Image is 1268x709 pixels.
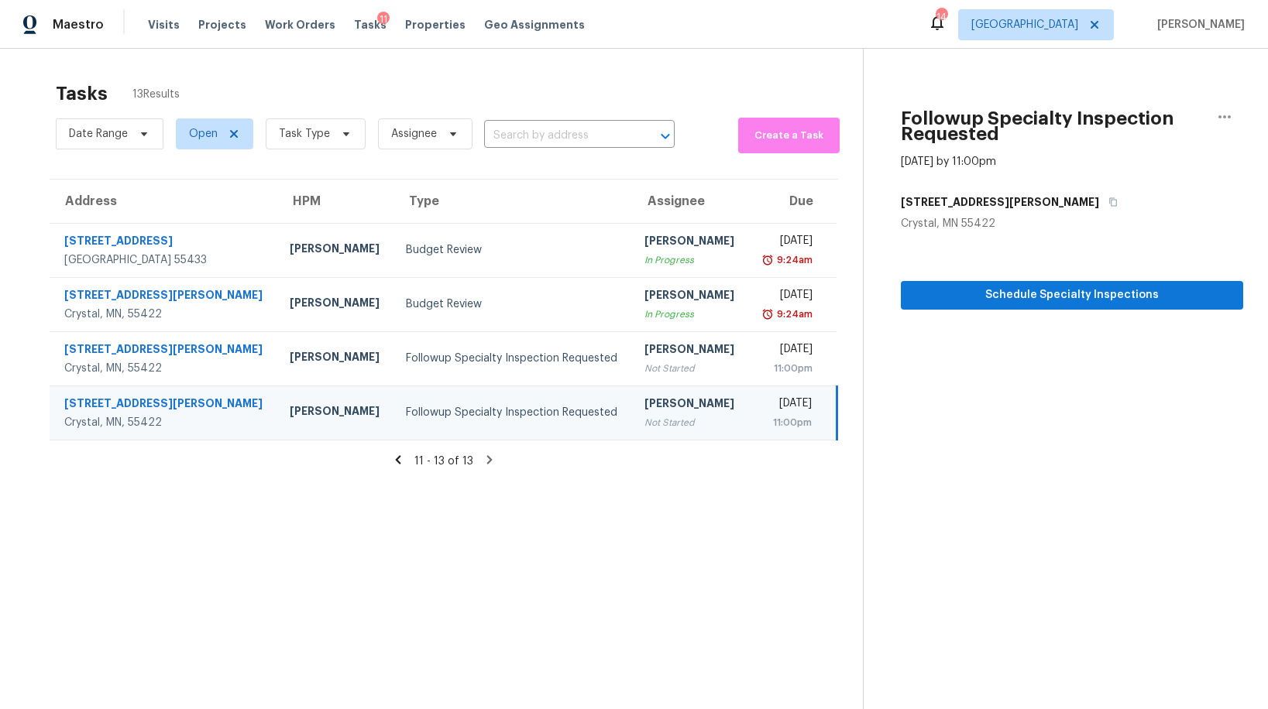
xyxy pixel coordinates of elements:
th: HPM [277,180,393,223]
th: Type [393,180,632,223]
div: [STREET_ADDRESS][PERSON_NAME] [64,287,265,307]
span: Maestro [53,17,104,33]
div: [STREET_ADDRESS][PERSON_NAME] [64,341,265,361]
h5: [STREET_ADDRESS][PERSON_NAME] [901,194,1099,210]
span: Schedule Specialty Inspections [913,286,1231,305]
div: In Progress [644,307,736,322]
img: Overdue Alarm Icon [761,252,774,268]
div: [PERSON_NAME] [644,233,736,252]
div: [PERSON_NAME] [644,341,736,361]
div: [DATE] by 11:00pm [901,154,996,170]
span: Open [189,126,218,142]
div: [PERSON_NAME] [644,396,736,415]
div: Followup Specialty Inspection Requested [406,351,620,366]
div: [PERSON_NAME] [290,241,381,260]
h2: Followup Specialty Inspection Requested [901,111,1206,142]
span: Task Type [279,126,330,142]
div: 9:24am [774,252,813,268]
div: 11:00pm [761,361,813,376]
h2: Tasks [56,86,108,101]
div: Crystal, MN 55422 [901,216,1243,231]
button: Create a Task [738,118,840,153]
span: [PERSON_NAME] [1151,17,1245,33]
span: Date Range [69,126,128,142]
div: [PERSON_NAME] [290,349,381,368]
div: [DATE] [761,287,813,307]
div: [PERSON_NAME] [290,295,381,314]
div: Crystal, MN, 55422 [64,307,265,322]
div: [DATE] [761,233,813,252]
span: Assignee [391,126,437,142]
th: Address [50,180,277,223]
span: Geo Assignments [484,17,585,33]
div: Budget Review [406,242,620,258]
div: [DATE] [761,396,812,415]
div: Followup Specialty Inspection Requested [406,405,620,420]
button: Copy Address [1099,188,1120,216]
img: Overdue Alarm Icon [761,307,774,322]
div: 11 [377,12,390,27]
div: 14 [936,9,947,25]
div: [DATE] [761,341,813,361]
span: Properties [405,17,466,33]
span: 11 - 13 of 13 [414,456,473,467]
div: Not Started [644,415,736,430]
input: Search by address [484,124,631,148]
div: 9:24am [774,307,813,322]
div: [GEOGRAPHIC_DATA] 55433 [64,252,265,268]
button: Schedule Specialty Inspections [901,281,1243,310]
div: 11:00pm [761,415,812,430]
div: [PERSON_NAME] [644,287,736,307]
div: [PERSON_NAME] [290,403,381,423]
span: 13 Results [132,87,180,102]
div: Not Started [644,361,736,376]
button: Open [655,125,676,147]
div: In Progress [644,252,736,268]
span: Projects [198,17,246,33]
th: Assignee [632,180,748,223]
span: Create a Task [746,127,832,145]
div: [STREET_ADDRESS][PERSON_NAME] [64,396,265,415]
div: [STREET_ADDRESS] [64,233,265,252]
div: Budget Review [406,296,620,312]
span: Visits [148,17,180,33]
th: Due [748,180,837,223]
span: Work Orders [265,17,335,33]
div: Crystal, MN, 55422 [64,415,265,430]
div: Crystal, MN, 55422 [64,361,265,376]
span: [GEOGRAPHIC_DATA] [971,17,1078,33]
span: Tasks [354,19,387,30]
